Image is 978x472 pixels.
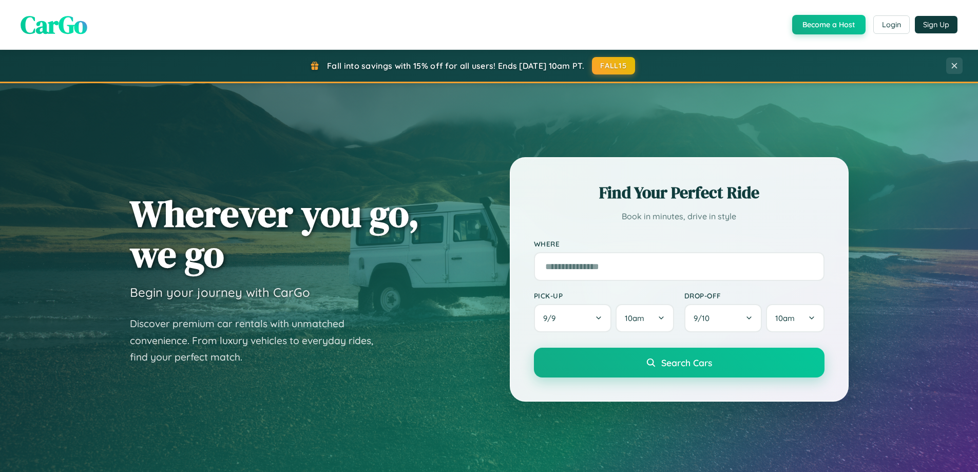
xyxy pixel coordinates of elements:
[873,15,910,34] button: Login
[534,209,824,224] p: Book in minutes, drive in style
[534,291,674,300] label: Pick-up
[534,304,612,332] button: 9/9
[694,313,715,323] span: 9 / 10
[534,348,824,377] button: Search Cars
[534,181,824,204] h2: Find Your Perfect Ride
[130,315,387,366] p: Discover premium car rentals with unmatched convenience. From luxury vehicles to everyday rides, ...
[21,8,87,42] span: CarGo
[534,239,824,248] label: Where
[543,313,561,323] span: 9 / 9
[792,15,866,34] button: Become a Host
[130,285,310,300] h3: Begin your journey with CarGo
[775,313,795,323] span: 10am
[661,357,712,368] span: Search Cars
[625,313,644,323] span: 10am
[684,291,824,300] label: Drop-off
[915,16,957,33] button: Sign Up
[592,57,635,74] button: FALL15
[130,193,419,274] h1: Wherever you go, we go
[327,61,584,71] span: Fall into savings with 15% off for all users! Ends [DATE] 10am PT.
[684,304,762,332] button: 9/10
[766,304,824,332] button: 10am
[616,304,674,332] button: 10am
